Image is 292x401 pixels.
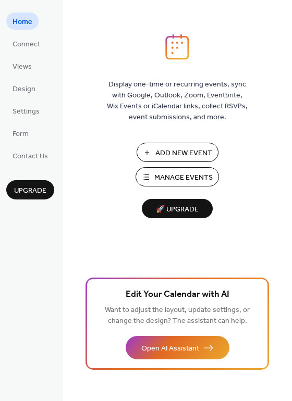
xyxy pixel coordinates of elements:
[13,151,48,162] span: Contact Us
[13,106,40,117] span: Settings
[107,79,248,123] span: Display one-time or recurring events, sync with Google, Outlook, Zoom, Eventbrite, Wix Events or ...
[137,143,218,162] button: Add New Event
[6,124,35,142] a: Form
[141,343,199,354] span: Open AI Assistant
[6,180,54,199] button: Upgrade
[6,57,38,74] a: Views
[142,199,213,218] button: 🚀 Upgrade
[155,148,212,159] span: Add New Event
[165,34,189,60] img: logo_icon.svg
[126,336,229,359] button: Open AI Assistant
[6,35,46,52] a: Connect
[13,17,32,28] span: Home
[13,129,29,140] span: Form
[6,12,39,30] a: Home
[154,172,213,183] span: Manage Events
[105,303,250,328] span: Want to adjust the layout, update settings, or change the design? The assistant can help.
[136,167,219,186] button: Manage Events
[14,185,46,196] span: Upgrade
[148,203,206,217] span: 🚀 Upgrade
[13,61,32,72] span: Views
[126,287,229,302] span: Edit Your Calendar with AI
[6,80,42,97] a: Design
[13,84,35,95] span: Design
[6,102,46,119] a: Settings
[13,39,40,50] span: Connect
[6,147,54,164] a: Contact Us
